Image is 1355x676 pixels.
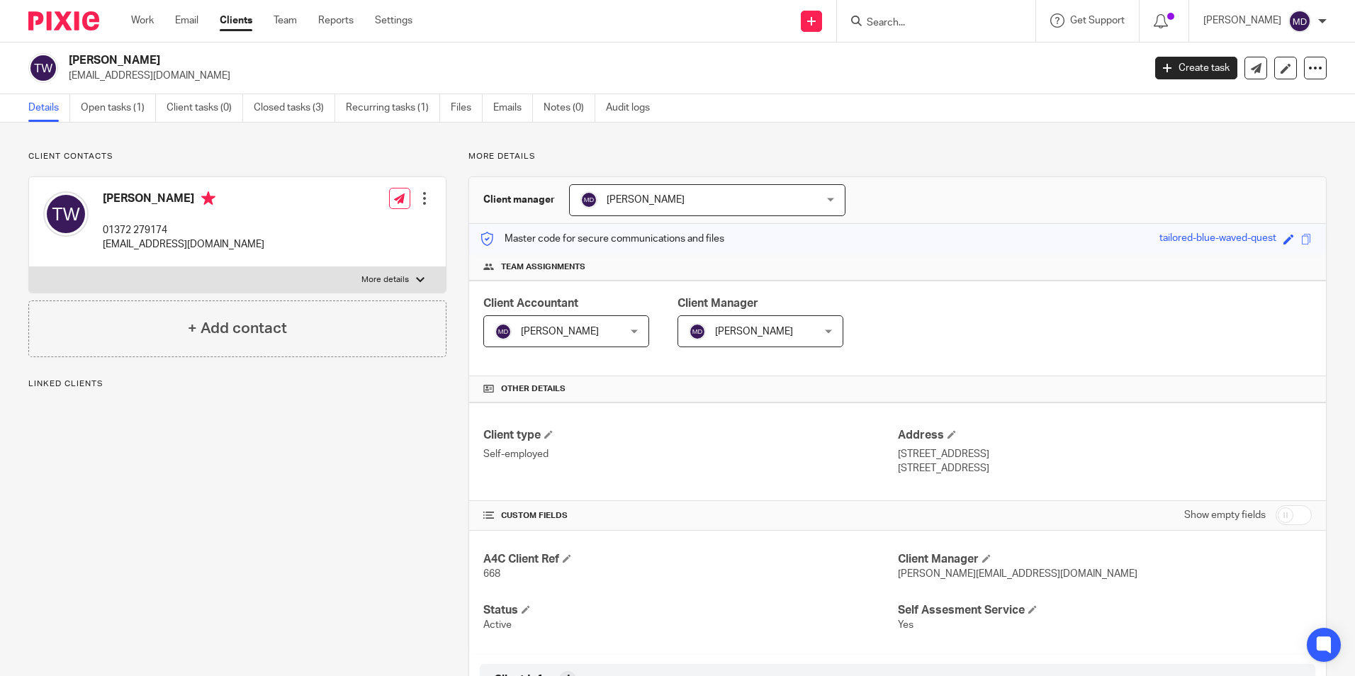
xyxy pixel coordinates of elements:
p: 01372 279174 [103,223,264,237]
span: Other details [501,383,566,395]
a: Reports [318,13,354,28]
span: Active [483,620,512,630]
h3: Client manager [483,193,555,207]
img: svg%3E [28,53,58,83]
h4: + Add contact [188,317,287,339]
a: Details [28,94,70,122]
p: [EMAIL_ADDRESS][DOMAIN_NAME] [69,69,1134,83]
h4: Client Manager [898,552,1312,567]
span: Client Accountant [483,298,578,309]
span: Client Manager [677,298,758,309]
span: 668 [483,569,500,579]
h2: [PERSON_NAME] [69,53,921,68]
a: Emails [493,94,533,122]
p: Client contacts [28,151,446,162]
h4: Self Assesment Service [898,603,1312,618]
a: Client tasks (0) [167,94,243,122]
a: Open tasks (1) [81,94,156,122]
a: Settings [375,13,412,28]
span: Get Support [1070,16,1125,26]
p: [EMAIL_ADDRESS][DOMAIN_NAME] [103,237,264,252]
a: Closed tasks (3) [254,94,335,122]
h4: [PERSON_NAME] [103,191,264,209]
img: Pixie [28,11,99,30]
p: Master code for secure communications and files [480,232,724,246]
h4: CUSTOM FIELDS [483,510,897,522]
h4: Status [483,603,897,618]
a: Email [175,13,198,28]
p: [STREET_ADDRESS] [898,447,1312,461]
h4: Address [898,428,1312,443]
span: [PERSON_NAME] [715,327,793,337]
img: svg%3E [689,323,706,340]
span: [PERSON_NAME] [607,195,685,205]
a: Work [131,13,154,28]
img: svg%3E [580,191,597,208]
p: [STREET_ADDRESS] [898,461,1312,475]
input: Search [865,17,993,30]
a: Audit logs [606,94,660,122]
img: svg%3E [495,323,512,340]
a: Team [274,13,297,28]
a: Recurring tasks (1) [346,94,440,122]
p: [PERSON_NAME] [1203,13,1281,28]
a: Files [451,94,483,122]
p: More details [361,274,409,286]
p: Linked clients [28,378,446,390]
i: Primary [201,191,215,205]
a: Notes (0) [544,94,595,122]
span: Yes [898,620,913,630]
div: tailored-blue-waved-quest [1159,231,1276,247]
img: svg%3E [43,191,89,237]
span: [PERSON_NAME][EMAIL_ADDRESS][DOMAIN_NAME] [898,569,1137,579]
label: Show empty fields [1184,508,1266,522]
h4: Client type [483,428,897,443]
h4: A4C Client Ref [483,552,897,567]
img: svg%3E [1288,10,1311,33]
span: [PERSON_NAME] [521,327,599,337]
p: Self-employed [483,447,897,461]
a: Clients [220,13,252,28]
span: Team assignments [501,261,585,273]
a: Create task [1155,57,1237,79]
p: More details [468,151,1327,162]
